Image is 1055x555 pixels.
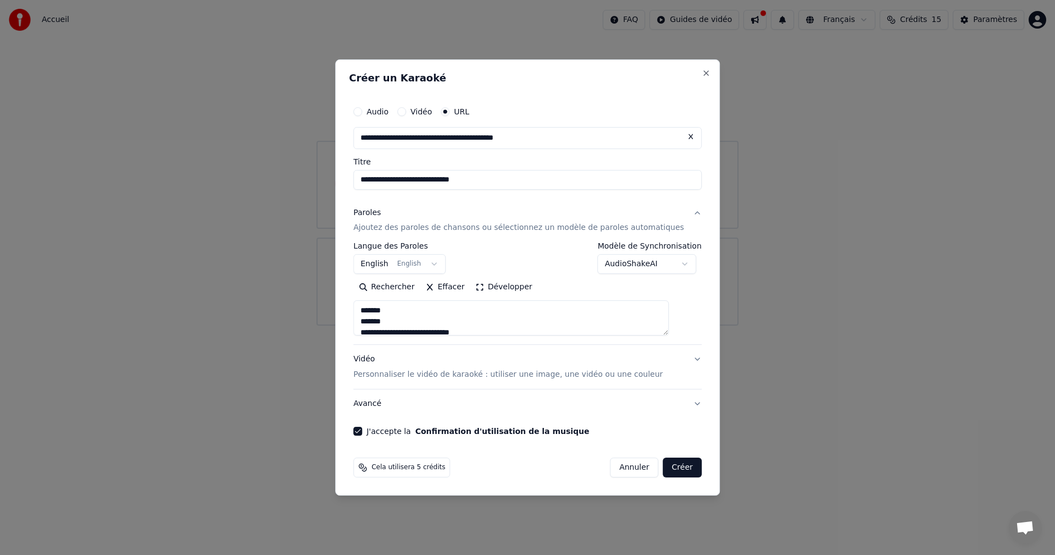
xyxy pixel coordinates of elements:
[349,73,706,83] h2: Créer un Karaoké
[353,223,684,234] p: Ajoutez des paroles de chansons ou sélectionnez un modèle de paroles automatiques
[371,463,445,472] span: Cela utilisera 5 crédits
[353,369,663,380] p: Personnaliser le vidéo de karaoké : utiliser une image, une vidéo ou une couleur
[353,389,702,418] button: Avancé
[410,108,432,116] label: Vidéo
[353,279,420,296] button: Rechercher
[598,243,702,250] label: Modèle de Synchronisation
[353,345,702,389] button: VidéoPersonnaliser le vidéo de karaoké : utiliser une image, une vidéo ou une couleur
[353,243,702,345] div: ParolesAjoutez des paroles de chansons ou sélectionnez un modèle de paroles automatiques
[663,458,702,477] button: Créer
[367,427,589,435] label: J'accepte la
[454,108,469,116] label: URL
[353,199,702,243] button: ParolesAjoutez des paroles de chansons ou sélectionnez un modèle de paroles automatiques
[353,158,702,166] label: Titre
[470,279,538,296] button: Développer
[420,279,470,296] button: Effacer
[610,458,658,477] button: Annuler
[367,108,388,116] label: Audio
[415,427,590,435] button: J'accepte la
[353,354,663,381] div: Vidéo
[353,243,446,250] label: Langue des Paroles
[353,207,381,218] div: Paroles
